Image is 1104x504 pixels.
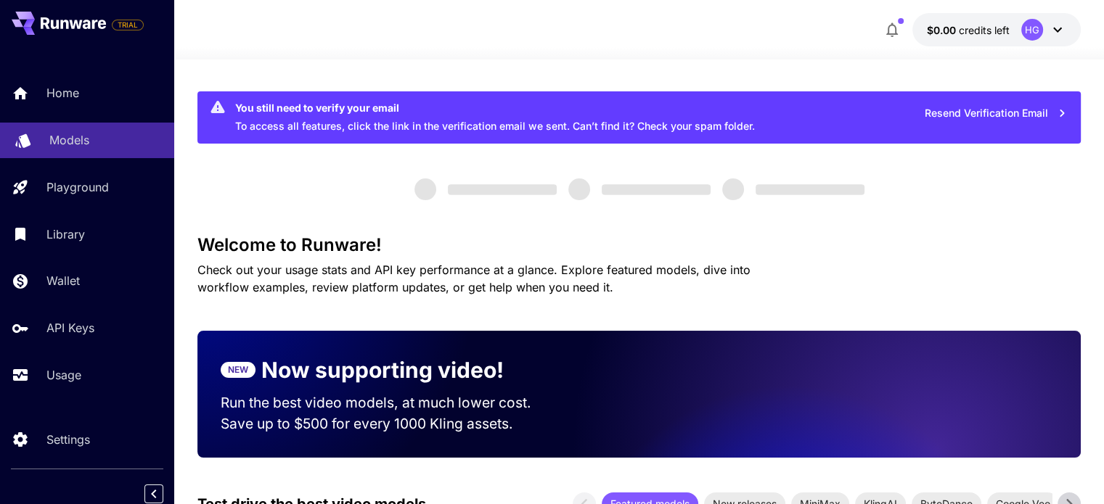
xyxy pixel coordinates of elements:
p: Usage [46,366,81,384]
p: Run the best video models, at much lower cost. [221,392,559,413]
button: Collapse sidebar [144,484,163,503]
p: Models [49,131,89,149]
div: To access all features, click the link in the verification email we sent. Can’t find it? Check yo... [235,96,755,139]
p: Library [46,226,85,243]
button: $0.00HG [912,13,1081,46]
div: $0.00 [927,22,1010,38]
p: NEW [228,363,248,376]
span: Check out your usage stats and API key performance at a glance. Explore featured models, dive int... [197,263,751,294]
p: Wallet [46,272,80,289]
span: $0.00 [927,24,959,36]
p: Now supporting video! [261,354,504,387]
p: API Keys [46,319,94,336]
span: TRIAL [113,20,143,30]
span: Add your payment card to enable full platform functionality. [112,16,144,33]
div: You still need to verify your email [235,100,755,115]
button: Resend Verification Email [917,99,1075,128]
span: credits left [959,24,1010,36]
p: Home [46,84,79,102]
p: Save up to $500 for every 1000 Kling assets. [221,413,559,434]
h3: Welcome to Runware! [197,235,1081,255]
p: Playground [46,178,109,196]
p: Settings [46,431,90,448]
div: HG [1021,19,1043,41]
